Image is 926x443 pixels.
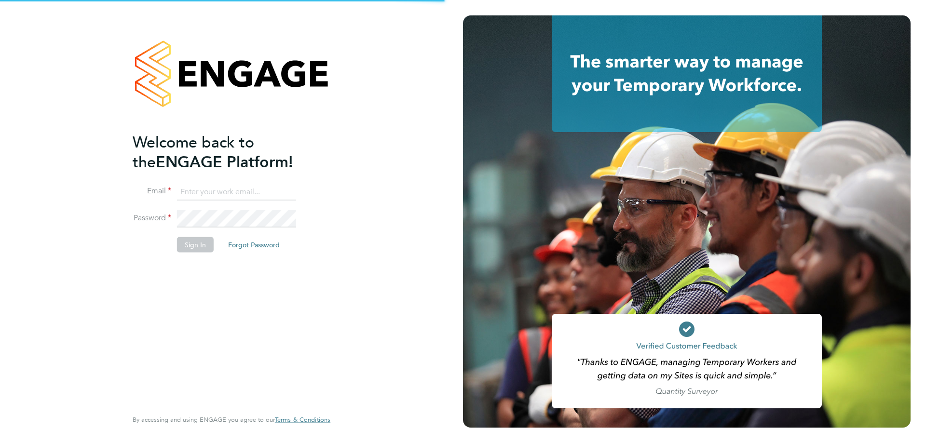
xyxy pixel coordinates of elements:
input: Enter your work email... [177,183,296,201]
button: Forgot Password [220,237,287,253]
a: Terms & Conditions [275,416,330,424]
h2: ENGAGE Platform! [133,132,321,172]
label: Email [133,186,171,196]
span: Welcome back to the [133,133,254,171]
button: Sign In [177,237,214,253]
label: Password [133,213,171,223]
span: By accessing and using ENGAGE you agree to our [133,416,330,424]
